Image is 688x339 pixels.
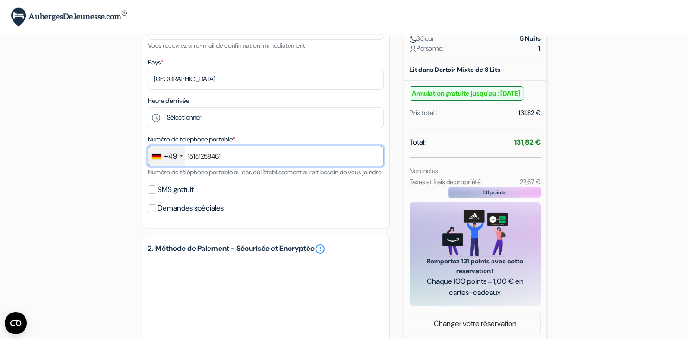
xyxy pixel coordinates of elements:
[410,45,417,52] img: user_icon.svg
[538,44,541,53] strong: 1
[410,36,417,43] img: moon.svg
[164,151,177,162] div: +49
[158,183,194,196] label: SMS gratuit
[519,178,540,186] small: 22,67 €
[148,134,235,144] label: Numéro de telephone portable
[421,276,530,298] span: Chaque 100 points = 1,00 € en cartes-cadeaux
[483,188,506,197] span: 131 points
[148,168,381,176] small: Numéro de téléphone portable au cas où l'établissement aurait besoin de vous joindre
[520,34,541,44] strong: 5 Nuits
[518,108,541,118] div: 131,82 €
[442,210,508,256] img: gift_card_hero_new.png
[410,315,540,333] a: Changer votre réservation
[158,202,224,215] label: Demandes spéciales
[410,34,437,44] span: Séjour :
[410,44,445,53] span: Personne :
[148,96,189,106] label: Heure d'arrivée
[514,137,541,147] strong: 131,82 €
[410,108,437,118] div: Prix total :
[410,65,500,74] b: Lit dans Dortoir Mixte de 8 Lits
[5,312,27,334] button: CMP-Widget öffnen
[315,243,326,255] a: error_outline
[148,146,384,166] input: 1512 3456789
[410,137,426,148] span: Total:
[148,58,163,67] label: Pays
[148,146,185,166] div: Germany (Deutschland): +49
[11,8,127,27] img: AubergesDeJeunesse.com
[410,166,438,175] small: Non inclus
[148,243,384,255] h5: 2. Méthode de Paiement - Sécurisée et Encryptée
[421,256,530,276] span: Remportez 131 points avec cette réservation !
[410,86,523,101] small: Annulation gratuite jusqu'au : [DATE]
[148,41,305,50] small: Vous recevrez un e-mail de confirmation immédiatement
[410,178,482,186] small: Taxes et frais de propriété:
